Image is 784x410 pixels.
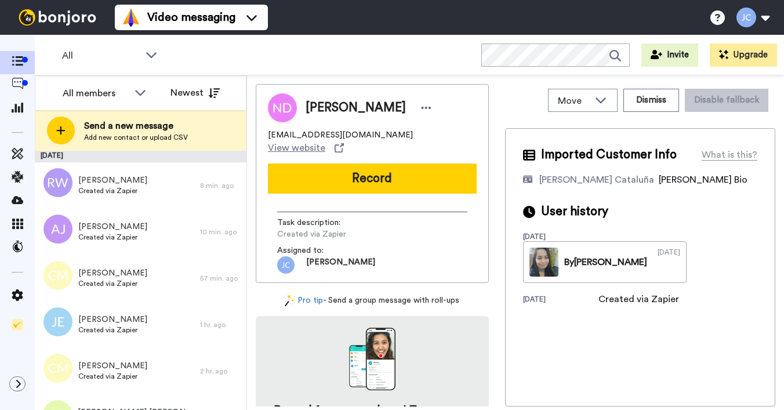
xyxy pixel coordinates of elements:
span: All [62,49,140,63]
div: 8 min. ago [200,181,241,190]
img: cm.png [43,354,72,383]
button: Newest [162,81,228,104]
img: je.png [43,307,72,336]
span: Video messaging [147,9,235,26]
span: [PERSON_NAME] [78,267,147,279]
div: [DATE] [523,295,598,306]
a: By[PERSON_NAME][DATE] [523,241,687,283]
img: jc.png [277,256,295,274]
img: vm-color.svg [122,8,140,27]
div: 1 hr. ago [200,320,241,329]
button: Upgrade [710,43,777,67]
span: Created via Zapier [78,279,147,288]
img: bj-logo-header-white.svg [14,9,101,26]
span: Send a new message [84,119,188,133]
img: aj.png [43,215,72,244]
div: [DATE] [523,232,598,241]
span: Task description : [277,217,358,228]
img: rw.png [43,168,72,197]
span: Created via Zapier [277,228,387,240]
span: Move [558,94,589,108]
span: [PERSON_NAME] [306,99,406,117]
span: Created via Zapier [78,186,147,195]
a: View website [268,141,344,155]
span: Created via Zapier [78,233,147,242]
span: User history [541,203,608,220]
img: cm.png [43,261,72,290]
div: - Send a group message with roll-ups [256,295,489,307]
span: Imported Customer Info [541,146,677,164]
span: [PERSON_NAME] [306,256,375,274]
img: Image of Natalie Denning [268,93,297,122]
div: 2 hr. ago [200,367,241,376]
img: bef71b50-c131-4565-ac11-1aa106861178-thumb.jpg [529,248,558,277]
div: 57 min. ago [200,274,241,283]
span: Add new contact or upload CSV [84,133,188,142]
span: [EMAIL_ADDRESS][DOMAIN_NAME] [268,129,413,141]
img: download [349,328,395,390]
span: View website [268,141,325,155]
div: 10 min. ago [200,227,241,237]
span: Created via Zapier [78,325,147,335]
button: Invite [641,43,698,67]
span: [PERSON_NAME] [78,175,147,186]
button: Record [268,164,477,194]
span: Assigned to: [277,245,358,256]
span: [PERSON_NAME] [78,360,147,372]
span: Created via Zapier [78,372,147,381]
span: [PERSON_NAME] [78,221,147,233]
div: What is this? [702,148,757,162]
div: Created via Zapier [598,292,679,306]
div: [DATE] [658,248,680,277]
div: By [PERSON_NAME] [564,255,647,269]
a: Pro tip [285,295,323,307]
span: [PERSON_NAME] Bio [659,175,747,184]
img: magic-wand.svg [285,295,295,307]
button: Dismiss [623,89,679,112]
span: [PERSON_NAME] [78,314,147,325]
div: All members [63,86,129,100]
div: [DATE] [35,151,246,162]
button: Disable fallback [685,89,768,112]
div: [PERSON_NAME] Cataluña [539,173,654,187]
img: Checklist.svg [12,319,23,331]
